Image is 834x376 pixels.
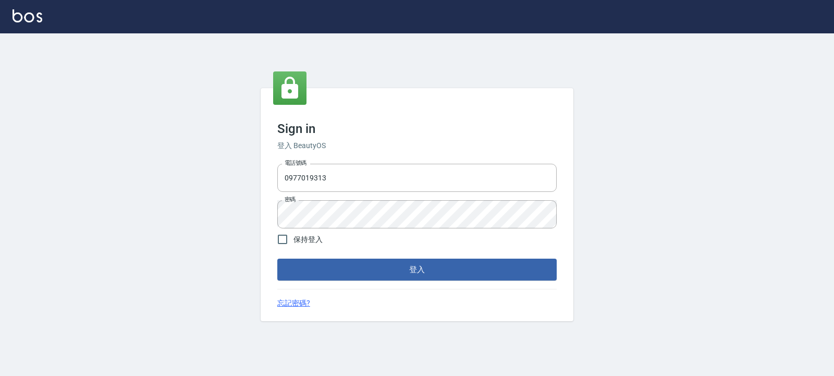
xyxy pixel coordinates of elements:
label: 密碼 [285,196,296,203]
h6: 登入 BeautyOS [277,140,557,151]
button: 登入 [277,259,557,281]
h3: Sign in [277,122,557,136]
label: 電話號碼 [285,159,306,167]
span: 保持登入 [293,234,323,245]
a: 忘記密碼? [277,298,310,309]
img: Logo [13,9,42,22]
